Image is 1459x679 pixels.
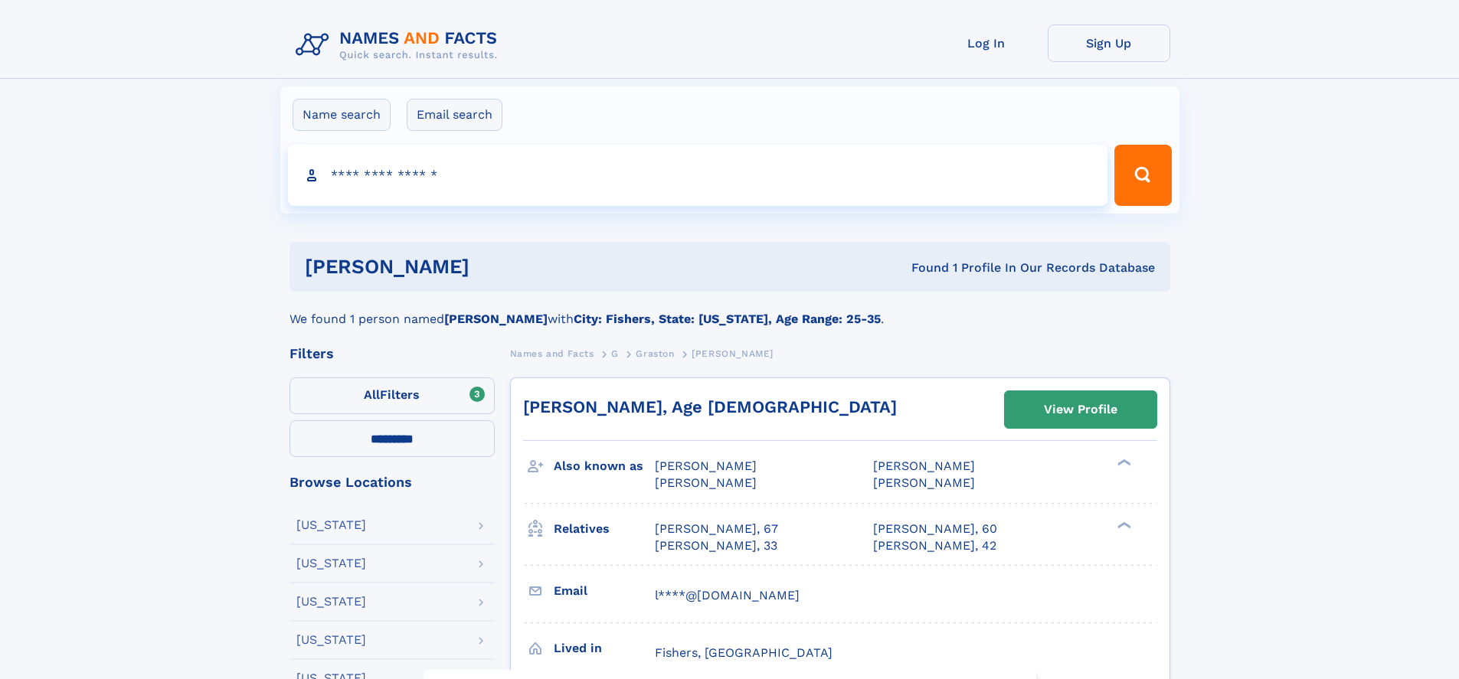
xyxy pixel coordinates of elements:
a: Log In [925,24,1048,62]
span: Fishers, [GEOGRAPHIC_DATA] [655,645,833,660]
label: Email search [407,99,502,131]
span: Graston [636,348,674,359]
a: G [611,344,619,363]
a: Names and Facts [510,344,594,363]
a: [PERSON_NAME], 67 [655,521,778,537]
b: [PERSON_NAME] [444,312,548,326]
label: Name search [293,99,391,131]
a: View Profile [1005,391,1156,428]
div: [US_STATE] [296,557,366,570]
b: City: Fishers, State: [US_STATE], Age Range: 25-35 [574,312,881,326]
a: [PERSON_NAME], 33 [655,537,777,554]
h3: Relatives [554,516,655,542]
a: [PERSON_NAME], 42 [873,537,996,554]
a: [PERSON_NAME], 60 [873,521,997,537]
a: [PERSON_NAME], Age [DEMOGRAPHIC_DATA] [523,397,897,416]
input: search input [288,145,1108,206]
a: Sign Up [1048,24,1170,62]
div: Filters [290,347,495,361]
span: [PERSON_NAME] [655,459,757,473]
div: [US_STATE] [296,634,366,646]
a: Graston [636,344,674,363]
span: [PERSON_NAME] [655,475,757,490]
div: Browse Locations [290,475,495,489]
div: ❯ [1114,458,1132,468]
span: [PERSON_NAME] [873,459,975,473]
div: ❯ [1114,520,1132,530]
div: [US_STATE] [296,519,366,531]
label: Filters [290,377,495,414]
h3: Lived in [554,635,655,661]
span: [PERSON_NAME] [692,348,774,359]
h1: [PERSON_NAME] [305,257,691,276]
img: Logo Names and Facts [290,24,510,66]
button: Search Button [1114,145,1171,206]
span: [PERSON_NAME] [873,475,975,490]
span: All [364,387,380,402]
div: Found 1 Profile In Our Records Database [690,260,1155,276]
div: [US_STATE] [296,596,366,608]
div: View Profile [1044,392,1117,427]
div: We found 1 person named with . [290,292,1170,328]
span: G [611,348,619,359]
h3: Also known as [554,453,655,479]
h3: Email [554,578,655,604]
